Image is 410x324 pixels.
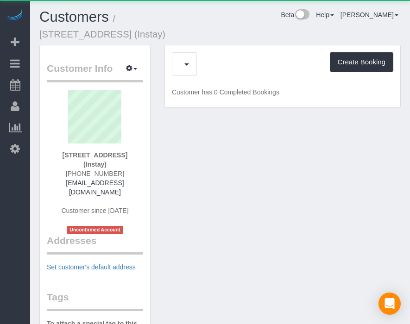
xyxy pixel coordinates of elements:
span: [PHONE_NUMBER] [66,170,124,177]
a: Beta [281,11,309,19]
legend: Tags [47,290,143,311]
div: Open Intercom Messenger [378,293,401,315]
a: Help [316,11,334,19]
span: Customer since [DATE] [61,207,128,214]
img: New interface [294,9,309,21]
a: Customers [39,9,109,25]
p: Customer has 0 Completed Bookings [172,87,393,97]
img: Automaid Logo [6,9,24,22]
a: [PERSON_NAME] [341,11,398,19]
legend: Customer Info [47,62,143,82]
a: Set customer's default address [47,263,136,271]
a: [EMAIL_ADDRESS][DOMAIN_NAME] [66,179,124,196]
button: Create Booking [330,52,393,72]
span: Unconfirmed Account [67,226,123,234]
strong: [STREET_ADDRESS] (Instay) [63,151,128,168]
